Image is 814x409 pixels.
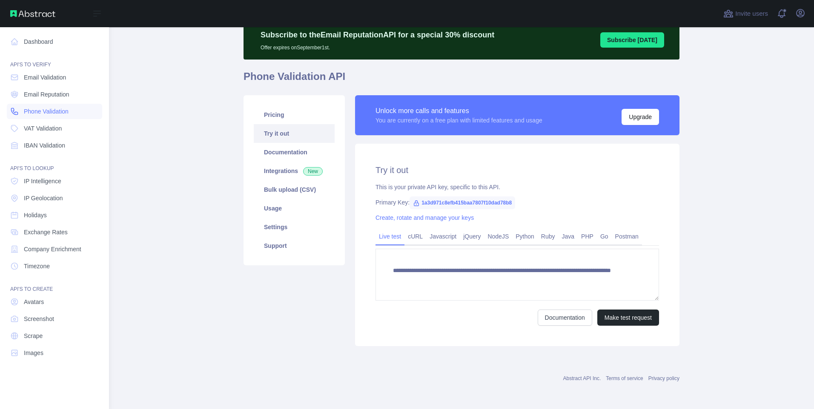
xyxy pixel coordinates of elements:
[7,258,102,274] a: Timezone
[538,310,592,326] a: Documentation
[254,162,335,180] a: Integrations New
[24,245,81,253] span: Company Enrichment
[426,230,460,243] a: Javascript
[254,199,335,218] a: Usage
[254,236,335,255] a: Support
[410,196,515,209] span: 1a3d971c8efb415baa7807f10dad78b8
[7,173,102,189] a: IP Intelligence
[648,375,679,381] a: Privacy policy
[244,70,679,90] h1: Phone Validation API
[24,349,43,357] span: Images
[7,104,102,119] a: Phone Validation
[254,180,335,199] a: Bulk upload (CSV)
[261,29,494,41] p: Subscribe to the Email Reputation API for a special 30 % discount
[375,164,659,176] h2: Try it out
[512,230,538,243] a: Python
[24,141,65,150] span: IBAN Validation
[460,230,484,243] a: jQuery
[563,375,601,381] a: Abstract API Inc.
[24,228,68,236] span: Exchange Rates
[606,375,643,381] a: Terms of service
[375,198,659,207] div: Primary Key:
[7,224,102,240] a: Exchange Rates
[24,332,43,340] span: Scrape
[7,190,102,206] a: IP Geolocation
[7,121,102,136] a: VAT Validation
[261,41,494,51] p: Offer expires on September 1st.
[484,230,512,243] a: NodeJS
[7,87,102,102] a: Email Reputation
[303,167,323,176] span: New
[375,116,542,125] div: You are currently on a free plan with limited features and usage
[24,194,63,202] span: IP Geolocation
[24,124,62,133] span: VAT Validation
[24,298,44,306] span: Avatars
[722,7,770,20] button: Invite users
[7,294,102,310] a: Avatars
[10,10,55,17] img: Abstract API
[24,107,69,116] span: Phone Validation
[7,311,102,327] a: Screenshot
[24,315,54,323] span: Screenshot
[7,276,102,293] div: API'S TO CREATE
[24,73,66,82] span: Email Validation
[7,241,102,257] a: Company Enrichment
[254,218,335,236] a: Settings
[404,230,426,243] a: cURL
[597,230,612,243] a: Go
[7,207,102,223] a: Holidays
[597,310,659,326] button: Make test request
[612,230,642,243] a: Postman
[735,9,768,19] span: Invite users
[622,109,659,125] button: Upgrade
[375,106,542,116] div: Unlock more calls and features
[7,155,102,172] div: API'S TO LOOKUP
[7,51,102,68] div: API'S TO VERIFY
[7,328,102,344] a: Scrape
[7,138,102,153] a: IBAN Validation
[7,70,102,85] a: Email Validation
[375,230,404,243] a: Live test
[254,105,335,124] a: Pricing
[538,230,559,243] a: Ruby
[578,230,597,243] a: PHP
[375,183,659,191] div: This is your private API key, specific to this API.
[254,143,335,162] a: Documentation
[7,34,102,49] a: Dashboard
[375,214,474,221] a: Create, rotate and manage your keys
[24,90,69,99] span: Email Reputation
[24,211,47,219] span: Holidays
[600,32,664,48] button: Subscribe [DATE]
[24,177,61,185] span: IP Intelligence
[24,262,50,270] span: Timezone
[559,230,578,243] a: Java
[254,124,335,143] a: Try it out
[7,345,102,361] a: Images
